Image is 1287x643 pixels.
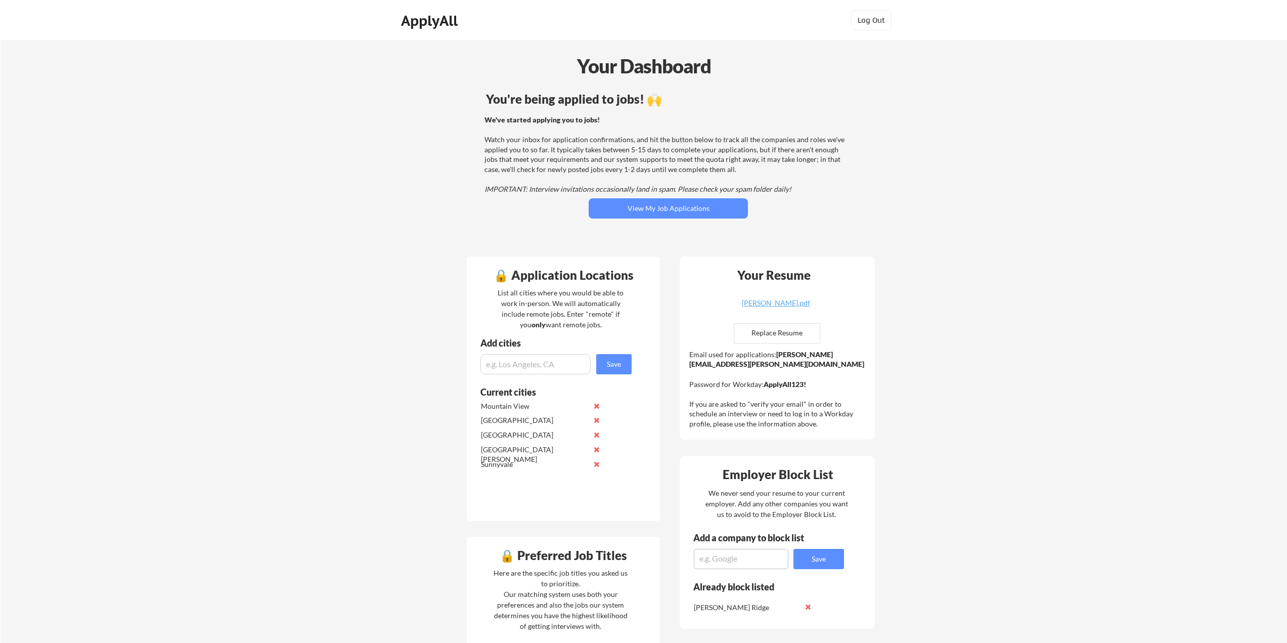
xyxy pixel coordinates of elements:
strong: only [531,320,546,329]
div: ApplyAll [401,12,461,29]
input: e.g. Los Angeles, CA [480,354,591,374]
em: IMPORTANT: Interview invitations occasionally land in spam. Please check your spam folder daily! [484,185,791,193]
a: [PERSON_NAME].pdf [716,299,836,315]
div: We never send your resume to your current employer. Add any other companies you want us to avoid ... [704,488,849,520]
div: Current cities [480,388,620,397]
div: Watch your inbox for application confirmations, and hit the button below to track all the compani... [484,115,849,194]
div: 🔒 Preferred Job Titles [469,549,657,562]
div: Your Resume [724,269,824,281]
button: Save [596,354,632,374]
div: Employer Block List [684,468,872,481]
div: [GEOGRAPHIC_DATA] [481,415,588,425]
div: [PERSON_NAME] Ridge [694,603,801,613]
div: [GEOGRAPHIC_DATA][PERSON_NAME] [481,445,588,464]
strong: [PERSON_NAME][EMAIL_ADDRESS][PERSON_NAME][DOMAIN_NAME] [689,350,864,369]
div: Already block listed [693,582,830,591]
div: Sunnyvale [481,459,588,469]
button: Save [793,549,844,569]
div: List all cities where you would be able to work in-person. We will automatically include remote j... [491,287,630,330]
button: Log Out [851,10,892,30]
div: Mountain View [481,401,588,411]
div: Add cities [480,338,634,348]
div: Email used for applications: Password for Workday: If you are asked to "verify your email" in ord... [689,350,868,429]
div: [PERSON_NAME].pdf [716,299,836,307]
div: Add a company to block list [693,533,820,542]
div: Here are the specific job titles you asked us to prioritize. Our matching system uses both your p... [491,568,630,631]
button: View My Job Applications [589,198,748,219]
div: [GEOGRAPHIC_DATA] [481,430,588,440]
div: 🔒 Application Locations [469,269,657,281]
strong: ApplyAll123! [764,380,806,389]
div: Your Dashboard [1,52,1287,80]
div: You're being applied to jobs! 🙌 [486,93,851,105]
strong: We've started applying you to jobs! [484,115,600,124]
